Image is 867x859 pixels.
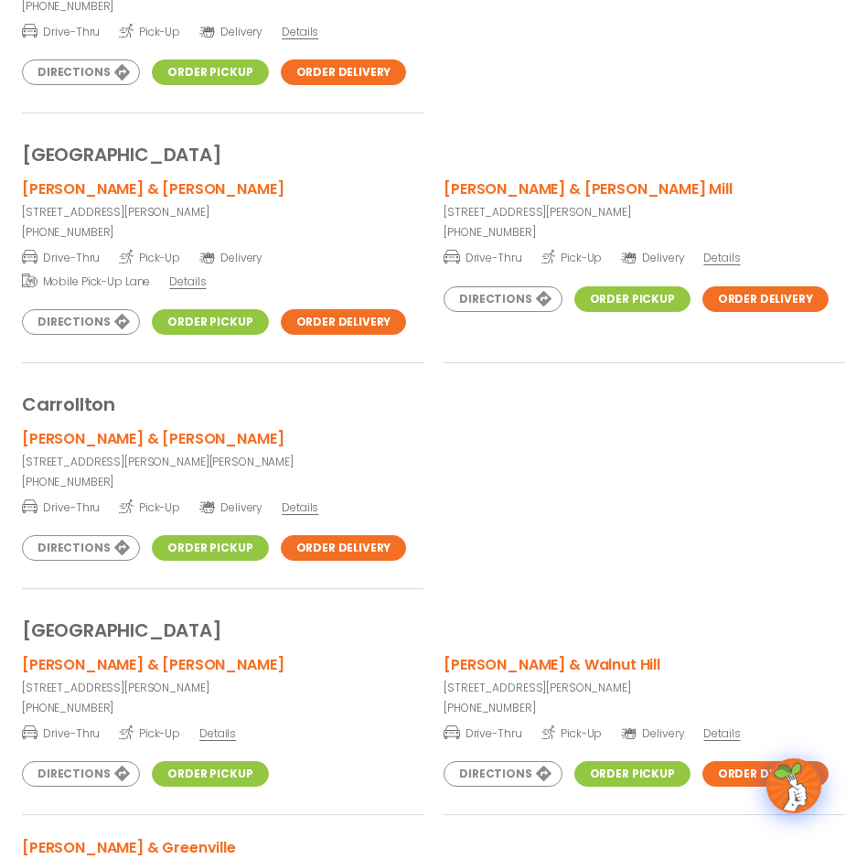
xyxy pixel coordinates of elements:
span: Pick-Up [119,248,180,266]
a: [PERSON_NAME] & [PERSON_NAME] Mill[STREET_ADDRESS][PERSON_NAME] [444,177,845,220]
a: [PERSON_NAME] & Walnut Hill[STREET_ADDRESS][PERSON_NAME] [444,653,845,696]
a: Drive-Thru Pick-Up Delivery Mobile Pick-Up Lane Details [22,251,279,287]
span: Delivery [621,250,684,266]
span: Delivery [199,250,262,266]
span: Pick-Up [119,22,180,40]
a: Order Delivery [281,59,407,85]
div: Carrollton [22,363,845,418]
p: [STREET_ADDRESS][PERSON_NAME][PERSON_NAME] [22,454,423,470]
span: Details [199,725,236,741]
a: Directions [22,309,140,335]
p: [STREET_ADDRESS][PERSON_NAME] [22,680,423,696]
a: Directions [22,59,140,85]
p: [STREET_ADDRESS][PERSON_NAME] [444,204,845,220]
a: Drive-Thru Pick-Up Delivery Details [22,500,318,514]
a: Drive-Thru Pick-Up Delivery Details [22,25,318,38]
a: [PHONE_NUMBER] [444,700,845,716]
a: Directions [22,761,140,787]
a: [PHONE_NUMBER] [22,474,423,490]
a: Order Pickup [152,59,268,85]
a: Drive-Thru Pick-Up Details [22,726,236,740]
p: [STREET_ADDRESS][PERSON_NAME] [444,680,845,696]
span: Details [703,725,740,741]
a: Order Pickup [152,309,268,335]
a: Directions [444,286,562,312]
span: Details [282,499,318,515]
a: Directions [444,761,562,787]
a: Order Pickup [152,535,268,561]
span: Mobile Pick-Up Lane [22,272,150,290]
span: Drive-Thru [22,248,100,266]
span: Drive-Thru [22,22,100,40]
a: [PERSON_NAME] & [PERSON_NAME][STREET_ADDRESS][PERSON_NAME] [22,177,423,220]
span: Pick-Up [541,248,603,266]
span: Delivery [621,725,684,742]
span: Drive-Thru [22,724,100,742]
p: [STREET_ADDRESS][PERSON_NAME] [22,204,423,220]
h3: [PERSON_NAME] & Greenville [22,836,236,859]
a: Order Pickup [152,761,268,787]
a: [PHONE_NUMBER] [444,224,845,241]
a: Order Delivery [702,286,829,312]
span: Delivery [199,499,262,516]
span: Details [282,24,318,39]
h3: [PERSON_NAME] & Walnut Hill [444,653,660,676]
span: Delivery [199,24,262,40]
a: [PHONE_NUMBER] [22,224,423,241]
span: Drive-Thru [22,498,100,516]
span: Drive-Thru [444,248,521,266]
div: [GEOGRAPHIC_DATA] [22,589,845,644]
a: Order Delivery [702,761,829,787]
a: [PHONE_NUMBER] [22,700,423,716]
span: Pick-Up [119,498,180,516]
a: [PERSON_NAME] & [PERSON_NAME][STREET_ADDRESS][PERSON_NAME][PERSON_NAME] [22,427,423,470]
span: Pick-Up [119,724,180,742]
a: [PERSON_NAME] & [PERSON_NAME][STREET_ADDRESS][PERSON_NAME] [22,653,423,696]
h3: [PERSON_NAME] & [PERSON_NAME] [22,427,284,450]
a: Order Pickup [574,761,690,787]
a: Drive-Thru Pick-Up Delivery Details [444,726,740,740]
img: wpChatIcon [768,760,819,811]
h3: [PERSON_NAME] & [PERSON_NAME] [22,177,284,200]
a: Order Delivery [281,535,407,561]
a: Order Delivery [281,309,407,335]
span: Details [703,250,740,265]
a: Order Pickup [574,286,690,312]
div: [GEOGRAPHIC_DATA] [22,113,845,168]
span: Drive-Thru [444,724,521,742]
h3: [PERSON_NAME] & [PERSON_NAME] [22,653,284,676]
a: Directions [22,535,140,561]
h3: [PERSON_NAME] & [PERSON_NAME] Mill [444,177,733,200]
a: Drive-Thru Pick-Up Delivery Details [444,251,740,264]
span: Pick-Up [541,724,603,742]
span: Details [169,274,206,289]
